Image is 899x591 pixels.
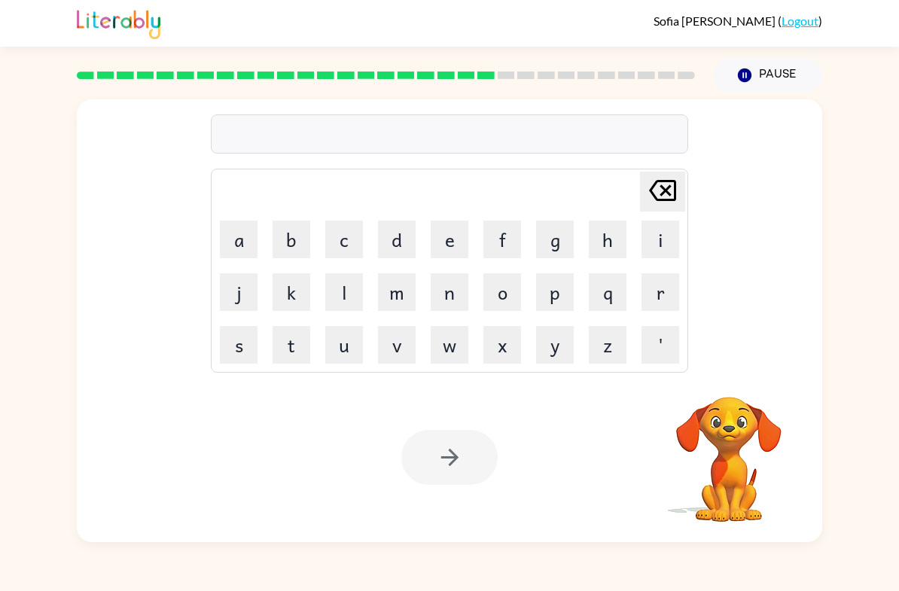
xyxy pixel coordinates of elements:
[641,273,679,311] button: r
[273,221,310,258] button: b
[713,58,822,93] button: Pause
[77,6,160,39] img: Literably
[536,326,574,364] button: y
[273,326,310,364] button: t
[483,221,521,258] button: f
[483,326,521,364] button: x
[431,326,468,364] button: w
[654,14,778,28] span: Sofia [PERSON_NAME]
[654,14,822,28] div: ( )
[641,326,679,364] button: '
[325,326,363,364] button: u
[589,326,626,364] button: z
[431,273,468,311] button: n
[378,273,416,311] button: m
[378,326,416,364] button: v
[220,326,258,364] button: s
[654,373,804,524] video: Your browser must support playing .mp4 files to use Literably. Please try using another browser.
[273,273,310,311] button: k
[589,273,626,311] button: q
[536,273,574,311] button: p
[220,221,258,258] button: a
[589,221,626,258] button: h
[431,221,468,258] button: e
[536,221,574,258] button: g
[325,273,363,311] button: l
[220,273,258,311] button: j
[782,14,818,28] a: Logout
[641,221,679,258] button: i
[325,221,363,258] button: c
[378,221,416,258] button: d
[483,273,521,311] button: o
